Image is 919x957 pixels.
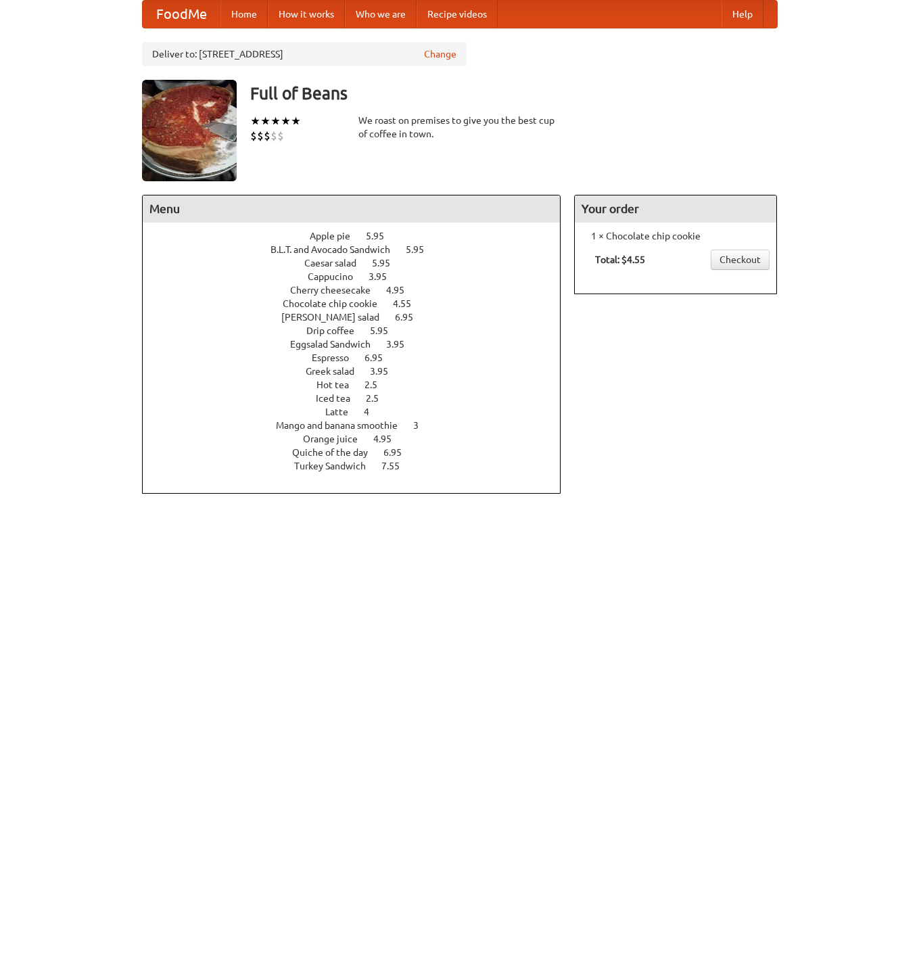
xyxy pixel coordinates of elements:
[306,325,413,336] a: Drip coffee 5.95
[143,1,220,28] a: FoodMe
[277,129,284,143] li: $
[257,129,264,143] li: $
[304,258,370,269] span: Caesar salad
[290,285,429,296] a: Cherry cheesecake 4.95
[575,195,776,223] h4: Your order
[250,80,778,107] h3: Full of Beans
[260,114,270,129] li: ★
[364,379,391,390] span: 2.5
[290,339,384,350] span: Eggsalad Sandwich
[290,339,429,350] a: Eggsalad Sandwich 3.95
[358,114,561,141] div: We roast on premises to give you the best cup of coffee in town.
[381,461,413,471] span: 7.55
[364,352,396,363] span: 6.95
[310,231,364,241] span: Apple pie
[268,1,345,28] a: How it works
[303,434,417,444] a: Orange juice 4.95
[595,254,645,265] b: Total: $4.55
[316,393,404,404] a: Iced tea 2.5
[276,420,444,431] a: Mango and banana smoothie 3
[292,447,427,458] a: Quiche of the day 6.95
[582,229,770,243] li: 1 × Chocolate chip cookie
[316,379,362,390] span: Hot tea
[372,258,404,269] span: 5.95
[250,114,260,129] li: ★
[270,129,277,143] li: $
[283,298,391,309] span: Chocolate chip cookie
[386,339,418,350] span: 3.95
[281,312,393,323] span: [PERSON_NAME] salad
[373,434,405,444] span: 4.95
[424,47,456,61] a: Change
[366,231,398,241] span: 5.95
[366,393,392,404] span: 2.5
[370,325,402,336] span: 5.95
[220,1,268,28] a: Home
[393,298,425,309] span: 4.55
[308,271,367,282] span: Cappucino
[306,366,413,377] a: Greek salad 3.95
[308,271,412,282] a: Cappucino 3.95
[270,114,281,129] li: ★
[413,420,432,431] span: 3
[294,461,425,471] a: Turkey Sandwich 7.55
[312,352,408,363] a: Espresso 6.95
[270,244,449,255] a: B.L.T. and Avocado Sandwich 5.95
[142,80,237,181] img: angular.jpg
[316,393,364,404] span: Iced tea
[270,244,404,255] span: B.L.T. and Avocado Sandwich
[406,244,438,255] span: 5.95
[316,379,402,390] a: Hot tea 2.5
[370,366,402,377] span: 3.95
[283,298,436,309] a: Chocolate chip cookie 4.55
[292,447,381,458] span: Quiche of the day
[276,420,411,431] span: Mango and banana smoothie
[306,366,368,377] span: Greek salad
[310,231,409,241] a: Apple pie 5.95
[369,271,400,282] span: 3.95
[281,312,438,323] a: [PERSON_NAME] salad 6.95
[303,434,371,444] span: Orange juice
[281,114,291,129] li: ★
[417,1,498,28] a: Recipe videos
[711,250,770,270] a: Checkout
[312,352,362,363] span: Espresso
[395,312,427,323] span: 6.95
[383,447,415,458] span: 6.95
[291,114,301,129] li: ★
[143,195,561,223] h4: Menu
[290,285,384,296] span: Cherry cheesecake
[345,1,417,28] a: Who we are
[722,1,763,28] a: Help
[325,406,362,417] span: Latte
[250,129,257,143] li: $
[264,129,270,143] li: $
[304,258,415,269] a: Caesar salad 5.95
[306,325,368,336] span: Drip coffee
[142,42,467,66] div: Deliver to: [STREET_ADDRESS]
[364,406,383,417] span: 4
[386,285,418,296] span: 4.95
[325,406,394,417] a: Latte 4
[294,461,379,471] span: Turkey Sandwich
